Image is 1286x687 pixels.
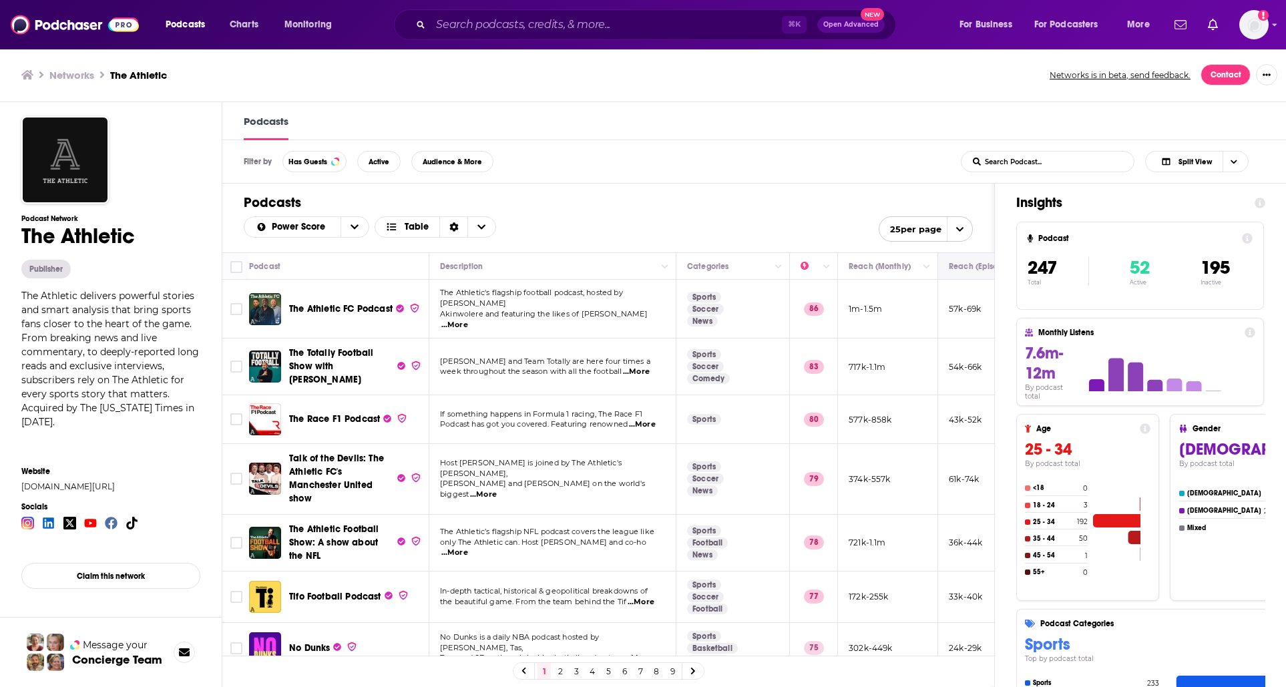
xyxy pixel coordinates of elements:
span: The Athletic’s flagship NFL podcast covers the league like [440,527,654,536]
span: Logged in as traviswinkler [1239,10,1269,39]
span: Toggle select row [230,303,242,315]
p: 86 [804,302,824,316]
a: Show notifications dropdown [1169,13,1192,36]
p: 78 [804,535,824,549]
a: The Totally Football Show with [PERSON_NAME] [289,347,421,387]
span: For Podcasters [1034,15,1098,34]
span: ⌘ K [782,16,807,33]
p: 80 [804,413,824,426]
button: Column Actions [771,259,787,275]
span: In-depth tactical, historical & geopolitical breakdowns of [440,586,648,596]
h2: Choose View [375,216,497,238]
a: Soccer [687,361,724,372]
img: verified Badge [397,413,407,424]
h4: By podcast total [1025,459,1150,468]
span: Message your [83,638,148,652]
span: New [861,8,885,21]
span: The Athletic's flagship football podcast, hosted by [PERSON_NAME] [440,288,623,308]
p: Inactive [1201,279,1230,286]
a: Soccer [687,304,724,314]
h2: Choose View [1145,151,1267,172]
img: Jon Profile [27,654,44,671]
p: 79 [804,472,824,485]
img: Sydney Profile [27,634,44,651]
a: Football [687,604,728,614]
img: The Athletic Football Show: A show about the NFL [249,527,281,559]
svg: Add a profile image [1258,10,1269,21]
div: Podcast [249,258,280,274]
button: Show More Button [1256,64,1277,85]
span: The Athletic FC Podcast [289,303,393,314]
a: Sports [687,631,721,642]
h4: 50 [1079,534,1088,543]
button: open menu [156,14,222,35]
a: 1 [538,663,551,679]
span: Tifo Football Podcast [289,591,381,602]
div: Reach (Episode) [949,258,1011,274]
a: Charts [221,14,266,35]
img: The Athletic FC Podcast [249,293,281,325]
button: Column Actions [919,259,935,275]
a: News [687,485,718,496]
span: Podcasts [166,15,205,34]
span: [PERSON_NAME] and [PERSON_NAME] on the world's biggest [440,479,645,499]
a: Podcasts [244,115,288,140]
span: Toggle select row [230,361,242,373]
h4: [DEMOGRAPHIC_DATA] [1187,489,1269,497]
a: Sports [687,414,721,425]
button: Open AdvancedNew [817,17,885,33]
a: Comedy [687,373,730,384]
span: Open Advanced [823,21,879,28]
span: Akinwolere and featuring the likes of [PERSON_NAME] [440,309,648,318]
span: Talk of the Devils: The Athletic FC's Manchester United show [289,453,384,504]
button: Has Guests [282,151,347,172]
h1: The Athletic [21,223,200,249]
span: 247 [1028,256,1057,279]
span: ...More [629,419,656,430]
img: Tifo Football Podcast [249,581,281,613]
a: Talk of the Devils: The Athletic FC's Manchester United show [289,452,421,505]
button: Column Actions [657,259,673,275]
span: The Athletic Football Show: A show about the NFL [289,523,379,561]
p: 717k-1.1m [849,361,886,373]
span: Socials [21,502,200,511]
span: Website [21,467,200,476]
img: The Athletic logo [21,116,109,204]
img: Jules Profile [47,634,64,651]
span: Table [405,222,429,232]
button: Networks is in beta, send feedback. [1045,69,1195,81]
h4: 192 [1077,517,1088,526]
h1: Podcasts [244,194,973,211]
a: Sports [687,580,721,590]
img: verified Badge [347,641,357,652]
img: verified Badge [409,302,420,314]
a: Podchaser - Follow, Share and Rate Podcasts [11,12,139,37]
span: [PERSON_NAME] and Team Totally are here four times a [440,357,650,366]
div: Sort Direction [439,217,467,237]
span: The Totally Football Show with [PERSON_NAME] [289,347,373,385]
span: Toggle select row [230,537,242,549]
img: Talk of the Devils: The Athletic FC's Manchester United show [249,463,281,495]
img: The Totally Football Show with James Richardson [249,351,281,383]
span: ...More [623,367,650,377]
h1: Insights [1016,194,1244,211]
span: Trey, and JD — the original basketball podcasters. [440,653,624,662]
a: Networks [49,69,94,81]
a: 6 [618,663,631,679]
span: For Business [959,15,1012,34]
button: Column Actions [819,259,835,275]
button: open menu [1026,14,1118,35]
a: Tifo Football Podcast [289,590,409,604]
span: The Athletic delivers powerful stories and smart analysis that bring sports fans closer to the he... [21,290,199,428]
span: ...More [441,320,468,330]
button: Choose View [1145,151,1249,172]
h3: 25 - 34 [1025,439,1150,459]
span: Toggle select row [230,473,242,485]
span: ...More [624,653,651,664]
h4: 3 [1084,501,1088,509]
a: Soccer [687,592,724,602]
button: open menu [950,14,1029,35]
